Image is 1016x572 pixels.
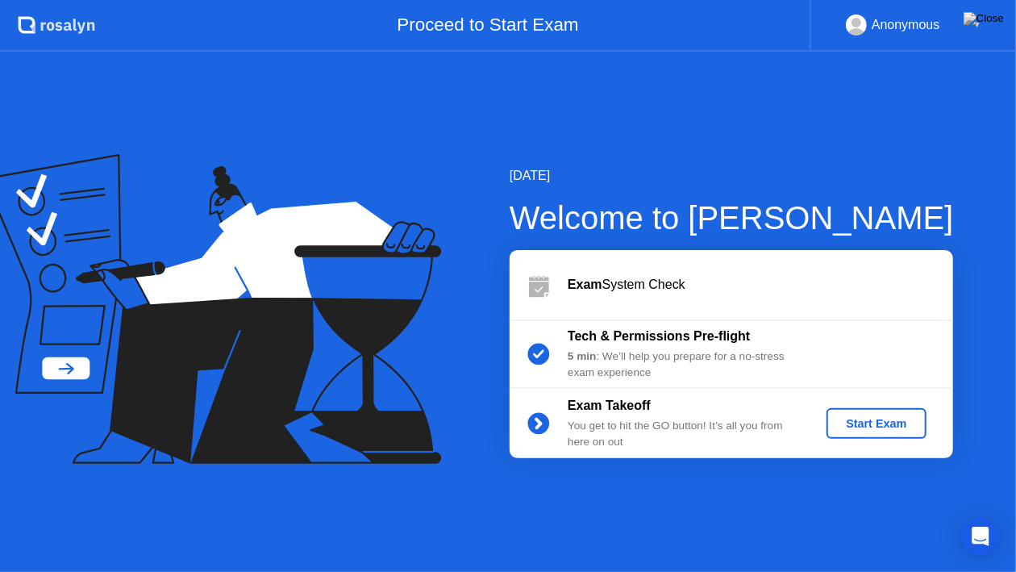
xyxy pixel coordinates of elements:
[568,399,651,412] b: Exam Takeoff
[872,15,940,35] div: Anonymous
[568,278,602,291] b: Exam
[827,408,926,439] button: Start Exam
[568,329,750,343] b: Tech & Permissions Pre-flight
[568,418,800,451] div: You get to hit the GO button! It’s all you from here on out
[510,194,954,242] div: Welcome to [PERSON_NAME]
[568,275,953,294] div: System Check
[961,517,1000,556] div: Open Intercom Messenger
[568,349,800,382] div: : We’ll help you prepare for a no-stress exam experience
[568,350,597,362] b: 5 min
[964,12,1004,25] img: Close
[833,417,919,430] div: Start Exam
[510,166,954,186] div: [DATE]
